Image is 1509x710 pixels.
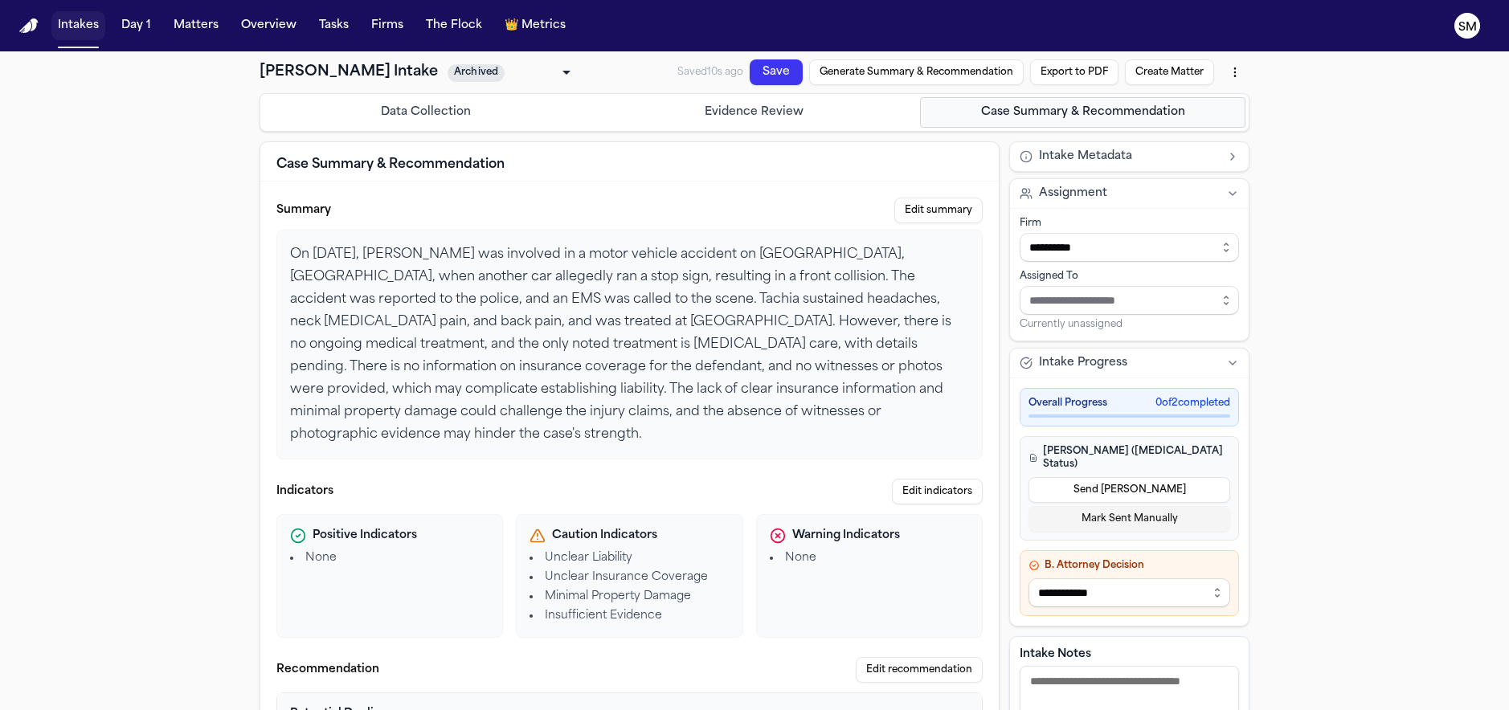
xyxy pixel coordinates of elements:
[448,64,505,82] span: Archived
[313,11,355,40] button: Tasks
[235,11,303,40] button: Overview
[1039,355,1127,371] span: Intake Progress
[313,528,417,544] span: Positive Indicators
[115,11,157,40] button: Day 1
[276,662,379,678] label: Recommendation
[1020,270,1239,283] div: Assigned To
[276,484,333,500] label: Indicators
[894,198,983,223] button: Edit summary
[552,528,657,544] span: Caution Indicators
[1028,397,1107,410] span: Overall Progress
[276,155,505,174] h2: Case Summary & Recommendation
[167,11,225,40] button: Matters
[290,550,489,566] li: None
[276,479,983,638] section: Indicators
[498,11,572,40] button: crownMetrics
[592,97,918,128] button: Go to Evidence Review step
[276,198,983,459] section: Case summary
[1020,217,1239,230] div: Firm
[365,11,410,40] button: Firms
[1028,477,1230,503] button: Send [PERSON_NAME]
[1010,349,1249,377] button: Intake Progress
[530,550,729,566] li: Unclear Liability
[770,550,969,566] li: None
[264,97,589,128] button: Go to Data Collection step
[419,11,489,40] button: The Flock
[51,11,105,40] button: Intakes
[260,61,438,84] h1: [PERSON_NAME] Intake
[1125,59,1214,85] button: Create Matter
[1028,559,1230,572] h4: B. Attorney Decision
[530,569,729,586] li: Unclear Insurance Coverage
[1030,59,1118,85] button: Export to PDF
[264,97,1245,128] nav: Intake steps
[1010,142,1249,171] button: Intake Metadata
[677,67,743,77] span: Saved 10s ago
[19,18,39,34] img: Finch Logo
[1039,186,1107,202] span: Assignment
[530,608,729,624] li: Insufficient Evidence
[920,97,1245,128] button: Go to Case Summary & Recommendation step
[530,589,729,605] li: Minimal Property Damage
[1020,647,1239,663] label: Intake Notes
[19,18,39,34] a: Home
[276,202,331,218] label: Summary
[1221,58,1249,87] button: More actions
[276,230,983,459] div: On [DATE], [PERSON_NAME] was involved in a motor vehicle accident on [GEOGRAPHIC_DATA], [GEOGRAPH...
[856,657,983,683] button: Edit recommendation
[1039,149,1132,165] span: Intake Metadata
[1028,445,1230,471] h4: [PERSON_NAME] ([MEDICAL_DATA] Status)
[750,59,803,85] button: Save
[1020,318,1123,331] span: Currently unassigned
[1020,233,1239,262] input: Select firm
[448,61,576,84] div: Update intake status
[1010,179,1249,208] button: Assignment
[809,59,1024,85] button: Generate Summary & Recommendation
[1028,506,1230,532] button: Mark Sent Manually
[1020,286,1239,315] input: Assign to staff member
[1155,397,1230,410] span: 0 of 2 completed
[792,528,900,544] span: Warning Indicators
[892,479,983,504] button: Edit indicators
